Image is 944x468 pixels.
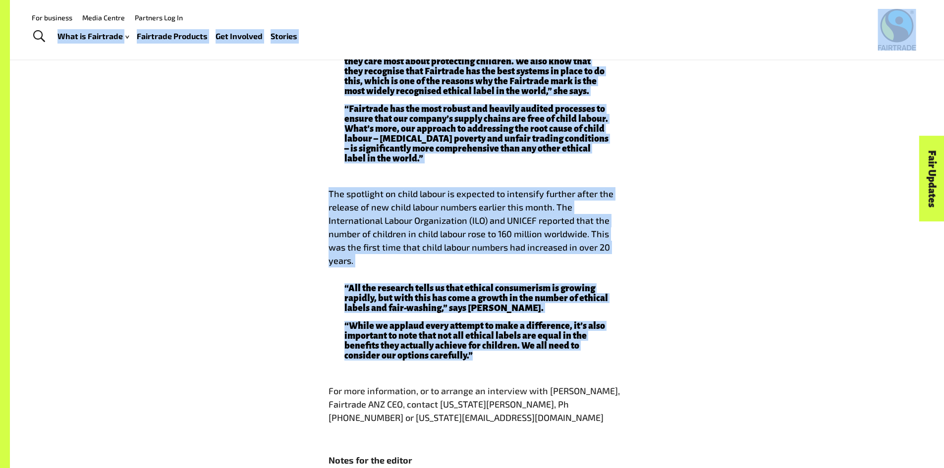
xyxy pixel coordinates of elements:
p: “While we applaud every attempt to make a difference, it’s also important to note that not all et... [344,321,610,361]
a: Fairtrade Products [137,29,208,44]
p: “Fairtrade has the most robust and heavily audited processes to ensure that our company’s supply ... [344,104,610,163]
p: For more information, or to arrange an interview with [PERSON_NAME], Fairtrade ANZ CEO, contact [... [329,384,626,424]
a: Media Centre [82,13,125,22]
strong: Notes for the editor [329,455,412,466]
p: “While shoppers have a range of ethical concerns, we know that they care most about protecting ch... [344,47,610,96]
a: Stories [271,29,297,44]
a: Partners Log In [135,13,183,22]
img: Fairtrade Australia New Zealand logo [878,9,916,51]
p: The spotlight on child labour is expected to intensify further after the release of new child lab... [329,187,626,267]
a: What is Fairtrade [57,29,129,44]
a: Get Involved [216,29,263,44]
p: “All the research tells us that ethical consumerism is growing rapidly, but with this has come a ... [344,283,610,313]
a: For business [32,13,72,22]
a: Toggle Search [27,24,51,49]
